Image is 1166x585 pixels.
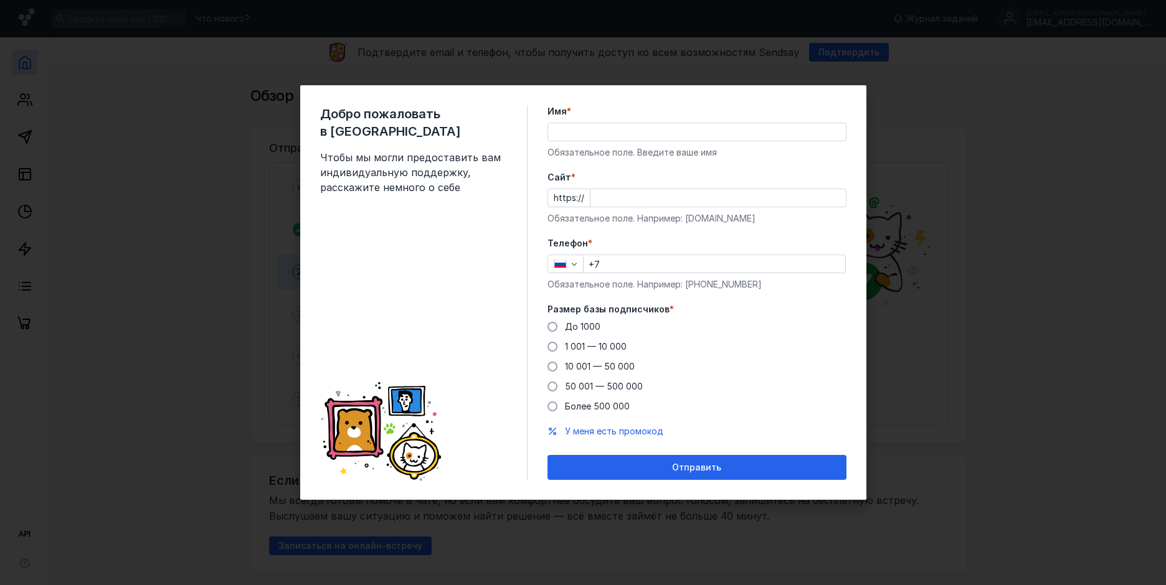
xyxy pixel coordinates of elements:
button: Отправить [547,455,846,480]
div: Обязательное поле. Например: [PHONE_NUMBER] [547,278,846,291]
div: Обязательное поле. Например: [DOMAIN_NAME] [547,212,846,225]
span: Более 500 000 [565,401,630,411]
span: Телефон [547,237,588,250]
span: У меня есть промокод [565,426,663,436]
span: Отправить [672,462,721,473]
span: Имя [547,105,567,118]
span: До 1000 [565,321,600,332]
span: Чтобы мы могли предоставить вам индивидуальную поддержку, расскажите немного о себе [320,150,507,195]
span: 1 001 — 10 000 [565,341,627,352]
span: 50 001 — 500 000 [565,381,643,391]
span: Размер базы подписчиков [547,303,670,316]
span: Добро пожаловать в [GEOGRAPHIC_DATA] [320,105,507,140]
span: 10 001 — 50 000 [565,361,635,372]
span: Cайт [547,171,571,184]
button: У меня есть промокод [565,425,663,438]
div: Обязательное поле. Введите ваше имя [547,146,846,159]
